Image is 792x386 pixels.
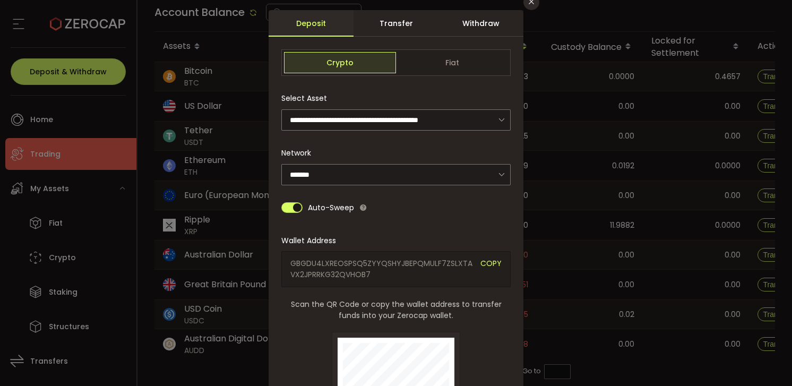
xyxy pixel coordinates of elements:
[281,148,317,158] label: Network
[281,93,333,104] label: Select Asset
[480,258,502,280] span: COPY
[290,258,472,280] span: GBGDU4LXREOSPSQ5ZYYQSHYJBEPQMULF7ZSLXTAVX2JPRRKG32QVHOB7
[269,10,354,37] div: Deposit
[739,335,792,386] iframe: Chat Widget
[354,10,438,37] div: Transfer
[284,52,396,73] span: Crypto
[281,235,342,246] label: Wallet Address
[308,197,354,218] span: Auto-Sweep
[281,299,511,321] span: Scan the QR Code or copy the wallet address to transfer funds into your Zerocap wallet.
[396,52,508,73] span: Fiat
[438,10,523,37] div: Withdraw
